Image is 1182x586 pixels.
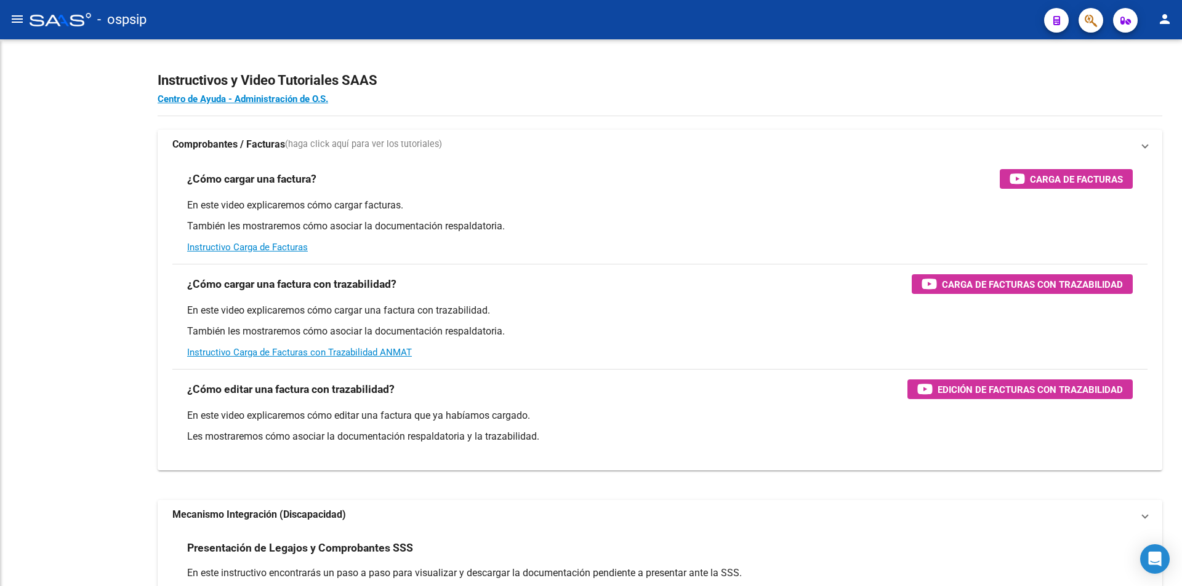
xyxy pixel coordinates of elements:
mat-icon: menu [10,12,25,26]
button: Carga de Facturas [1000,169,1133,189]
p: También les mostraremos cómo asociar la documentación respaldatoria. [187,220,1133,233]
button: Edición de Facturas con Trazabilidad [907,379,1133,399]
strong: Comprobantes / Facturas [172,138,285,151]
mat-icon: person [1157,12,1172,26]
a: Centro de Ayuda - Administración de O.S. [158,93,328,105]
h2: Instructivos y Video Tutoriales SAAS [158,69,1162,92]
span: - ospsip [97,6,147,33]
h3: ¿Cómo cargar una factura con trazabilidad? [187,275,396,293]
span: Edición de Facturas con Trazabilidad [938,382,1123,397]
a: Instructivo Carga de Facturas con Trazabilidad ANMAT [187,347,412,358]
span: Carga de Facturas [1030,172,1123,187]
strong: Mecanismo Integración (Discapacidad) [172,508,346,521]
p: Les mostraremos cómo asociar la documentación respaldatoria y la trazabilidad. [187,430,1133,443]
p: En este instructivo encontrarás un paso a paso para visualizar y descargar la documentación pendi... [187,566,1133,580]
button: Carga de Facturas con Trazabilidad [912,274,1133,294]
span: (haga click aquí para ver los tutoriales) [285,138,442,151]
div: Comprobantes / Facturas(haga click aquí para ver los tutoriales) [158,159,1162,470]
div: Open Intercom Messenger [1140,544,1170,574]
p: En este video explicaremos cómo cargar una factura con trazabilidad. [187,304,1133,317]
p: En este video explicaremos cómo cargar facturas. [187,199,1133,212]
h3: ¿Cómo cargar una factura? [187,170,316,188]
h3: ¿Cómo editar una factura con trazabilidad? [187,381,395,398]
mat-expansion-panel-header: Mecanismo Integración (Discapacidad) [158,500,1162,529]
p: En este video explicaremos cómo editar una factura que ya habíamos cargado. [187,409,1133,422]
p: También les mostraremos cómo asociar la documentación respaldatoria. [187,325,1133,338]
span: Carga de Facturas con Trazabilidad [942,277,1123,292]
mat-expansion-panel-header: Comprobantes / Facturas(haga click aquí para ver los tutoriales) [158,130,1162,159]
a: Instructivo Carga de Facturas [187,242,308,253]
h3: Presentación de Legajos y Comprobantes SSS [187,539,413,556]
